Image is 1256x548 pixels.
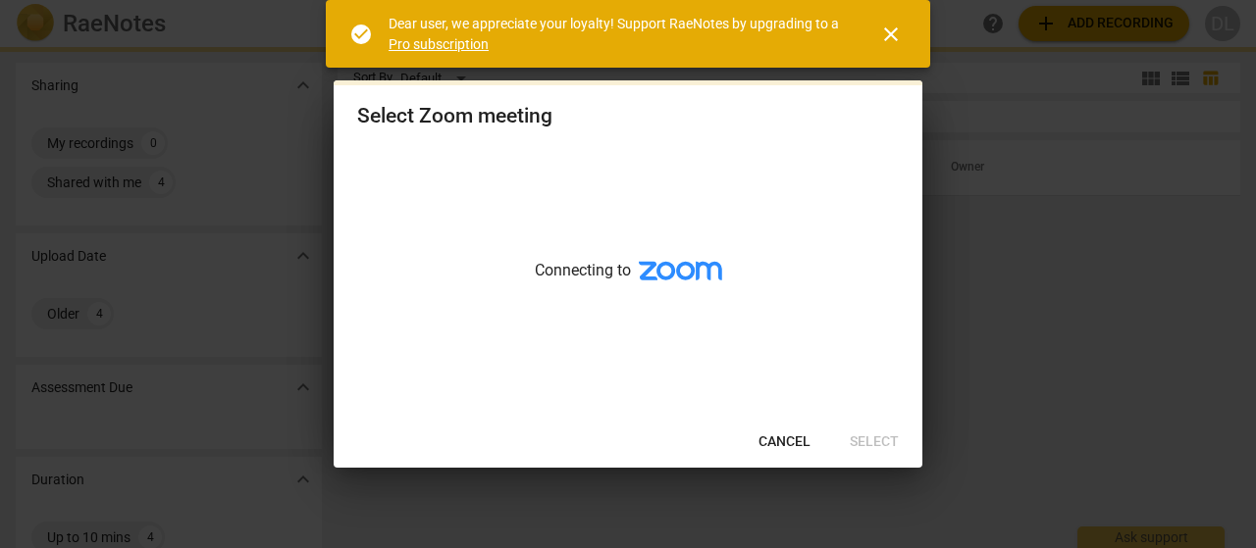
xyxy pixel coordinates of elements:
[879,23,903,46] span: close
[334,148,922,417] div: Connecting to
[389,14,844,54] div: Dear user, we appreciate your loyalty! Support RaeNotes by upgrading to a
[743,424,826,460] button: Cancel
[389,36,489,52] a: Pro subscription
[759,432,811,452] span: Cancel
[867,11,915,58] button: Close
[357,104,552,128] div: Select Zoom meeting
[349,23,373,46] span: check_circle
